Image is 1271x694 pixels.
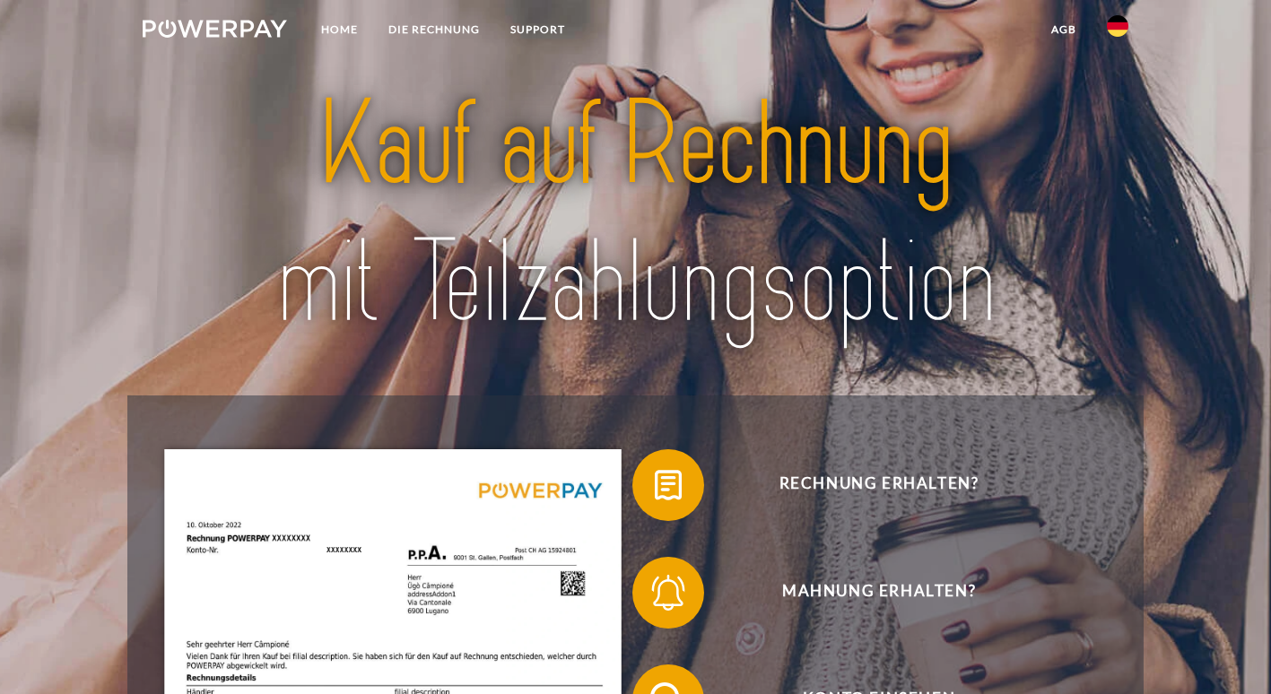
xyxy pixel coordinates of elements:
img: qb_bell.svg [646,570,691,615]
button: Rechnung erhalten? [632,449,1099,521]
img: qb_bill.svg [646,463,691,507]
a: SUPPORT [495,13,580,46]
img: de [1107,15,1128,37]
span: Mahnung erhalten? [659,557,1099,629]
span: Rechnung erhalten? [659,449,1099,521]
a: agb [1036,13,1092,46]
a: Home [306,13,373,46]
button: Mahnung erhalten? [632,557,1099,629]
img: title-powerpay_de.svg [191,69,1080,359]
img: logo-powerpay-white.svg [143,20,287,38]
a: DIE RECHNUNG [373,13,495,46]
